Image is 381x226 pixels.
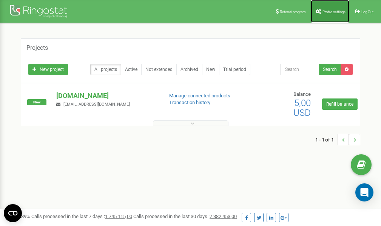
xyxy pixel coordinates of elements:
[28,64,68,75] a: New project
[280,64,319,75] input: Search
[63,102,130,107] span: [EMAIL_ADDRESS][DOMAIN_NAME]
[361,10,373,14] span: Log Out
[319,64,341,75] button: Search
[133,214,237,219] span: Calls processed in the last 30 days :
[202,64,219,75] a: New
[315,134,338,145] span: 1 - 1 of 1
[169,93,230,98] a: Manage connected products
[293,98,311,118] span: 5,00 USD
[315,126,360,153] nav: ...
[56,91,157,101] p: [DOMAIN_NAME]
[121,64,142,75] a: Active
[169,100,210,105] a: Transaction history
[280,10,306,14] span: Referral program
[322,10,346,14] span: Profile settings
[355,183,373,201] div: Open Intercom Messenger
[26,45,48,51] h5: Projects
[210,214,237,219] u: 7 382 453,00
[31,214,132,219] span: Calls processed in the last 7 days :
[176,64,202,75] a: Archived
[322,98,358,110] a: Refill balance
[27,99,46,105] span: New
[141,64,177,75] a: Not extended
[4,204,22,222] button: Open CMP widget
[105,214,132,219] u: 1 745 115,00
[219,64,250,75] a: Trial period
[90,64,121,75] a: All projects
[293,91,311,97] span: Balance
